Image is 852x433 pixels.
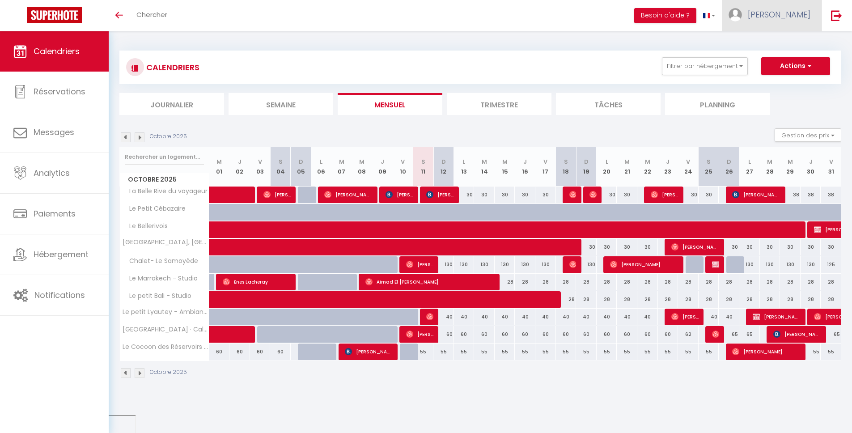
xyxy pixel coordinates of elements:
[401,157,405,166] abbr: V
[556,147,576,187] th: 18
[617,326,637,343] div: 60
[433,344,454,360] div: 55
[739,274,760,290] div: 28
[515,274,535,290] div: 28
[801,291,821,308] div: 28
[535,344,556,360] div: 55
[270,147,291,187] th: 04
[780,274,801,290] div: 28
[576,274,597,290] div: 28
[150,368,187,377] p: Octobre 2025
[535,274,556,290] div: 28
[707,157,711,166] abbr: S
[474,147,495,187] th: 14
[589,186,596,203] span: [PERSON_NAME]
[617,291,637,308] div: 28
[27,7,82,23] img: Super Booking
[651,186,678,203] span: [PERSON_NAME]
[773,326,821,343] span: [PERSON_NAME]
[495,326,515,343] div: 60
[739,147,760,187] th: 27
[331,147,352,187] th: 07
[535,309,556,325] div: 40
[352,147,373,187] th: 08
[474,309,495,325] div: 40
[576,326,597,343] div: 60
[597,326,617,343] div: 60
[136,10,167,19] span: Chercher
[474,344,495,360] div: 55
[634,8,696,23] button: Besoin d'aide ?
[120,173,209,186] span: Octobre 2025
[482,157,487,166] abbr: M
[801,187,821,203] div: 38
[829,157,833,166] abbr: V
[821,147,841,187] th: 31
[732,186,780,203] span: [PERSON_NAME]
[610,256,678,273] span: [PERSON_NAME]
[324,186,372,203] span: [PERSON_NAME]
[359,157,365,166] abbr: M
[699,291,719,308] div: 28
[474,326,495,343] div: 60
[727,157,731,166] abbr: D
[34,208,76,219] span: Paiements
[678,147,699,187] th: 24
[760,274,780,290] div: 28
[760,239,780,255] div: 30
[34,127,74,138] span: Messages
[454,256,475,273] div: 130
[739,256,760,273] div: 130
[299,157,303,166] abbr: D
[678,291,699,308] div: 28
[263,186,291,203] span: [PERSON_NAME]
[719,147,739,187] th: 26
[576,256,597,273] div: 130
[606,157,608,166] abbr: L
[535,147,556,187] th: 17
[617,187,637,203] div: 30
[821,187,841,203] div: 38
[617,344,637,360] div: 55
[671,308,699,325] span: [PERSON_NAME]
[320,157,322,166] abbr: L
[495,147,515,187] th: 15
[617,309,637,325] div: 40
[406,256,433,273] span: [PERSON_NAME]
[801,274,821,290] div: 28
[678,326,699,343] div: 62
[535,256,556,273] div: 130
[34,86,85,97] span: Réservations
[150,132,187,141] p: Octobre 2025
[645,157,650,166] abbr: M
[780,291,801,308] div: 28
[729,8,742,21] img: ...
[821,291,841,308] div: 28
[454,326,475,343] div: 60
[637,239,658,255] div: 30
[365,273,496,290] span: Aimad El [PERSON_NAME]
[597,344,617,360] div: 55
[678,187,699,203] div: 30
[637,147,658,187] th: 22
[535,187,556,203] div: 30
[671,238,719,255] span: [PERSON_NAME]
[719,326,739,343] div: 65
[121,326,211,333] span: [GEOGRAPHIC_DATA] · Calme & Cure - Proximité Thermes
[121,309,211,315] span: Le petit Lyautey - Ambiance rétro-chic
[121,344,211,350] span: Le Cocoon des Réservoirs - Parking & Terrasse
[515,344,535,360] div: 55
[556,344,576,360] div: 55
[386,186,413,203] span: [PERSON_NAME]
[719,291,739,308] div: 28
[372,147,393,187] th: 09
[502,157,508,166] abbr: M
[433,256,454,273] div: 130
[780,239,801,255] div: 30
[474,256,495,273] div: 130
[576,309,597,325] div: 40
[699,344,719,360] div: 55
[258,157,262,166] abbr: V
[495,187,515,203] div: 30
[658,291,678,308] div: 28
